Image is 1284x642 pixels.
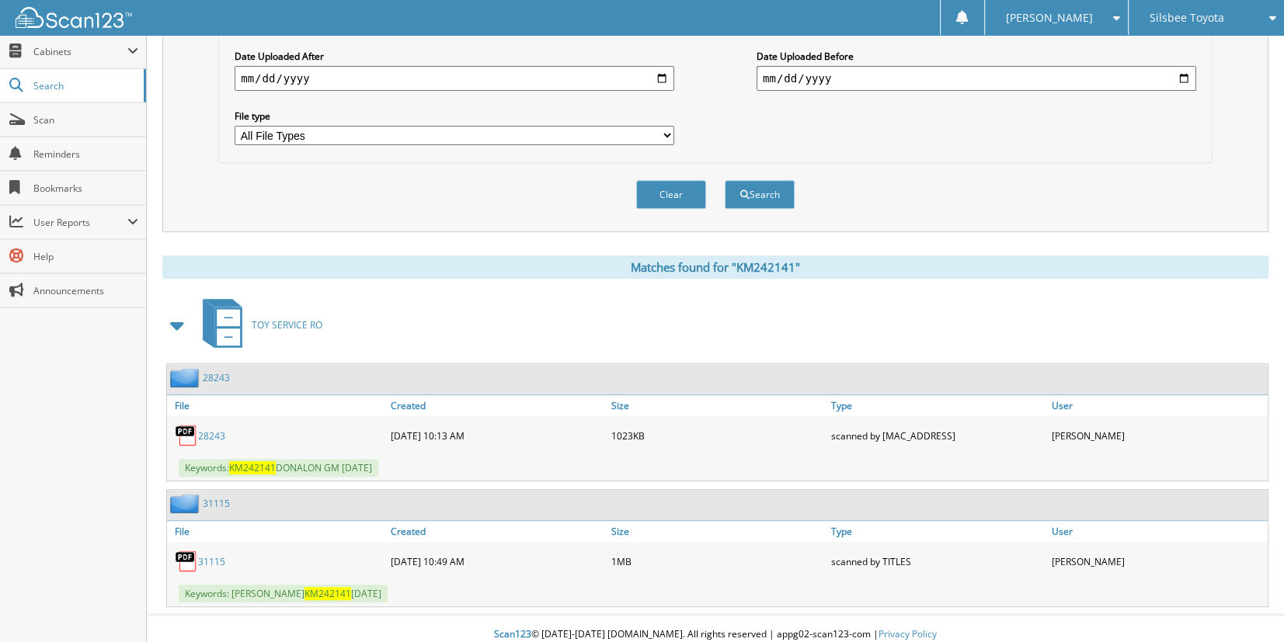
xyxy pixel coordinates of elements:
a: 31115 [198,555,225,568]
span: KM242141 [229,461,276,474]
a: Created [387,395,607,416]
label: Date Uploaded Before [757,50,1196,63]
a: 31115 [203,497,230,510]
a: 28243 [198,429,225,442]
span: User Reports [33,216,127,229]
img: folder2.png [170,494,203,513]
input: end [757,66,1196,91]
span: Announcements [33,284,138,297]
input: start [235,66,674,91]
div: 1023KB [607,420,827,451]
img: folder2.png [170,368,203,387]
iframe: Chat Widget [1206,567,1284,642]
span: TOY SERVICE RO [252,318,322,331]
span: Search [33,79,136,92]
a: Size [607,395,827,416]
a: Created [387,521,607,542]
a: Size [607,521,827,542]
img: PDF.png [175,424,198,447]
div: [PERSON_NAME] [1048,546,1268,577]
a: Type [827,521,1047,542]
span: Reminders [33,147,138,161]
span: Scan123 [494,627,531,640]
div: scanned by TITLES [827,546,1047,577]
div: 1MB [607,546,827,577]
div: scanned by [MAC_ADDRESS] [827,420,1047,451]
span: Cabinets [33,45,127,58]
span: Keywords: DONALON GM [DATE] [179,459,378,477]
a: User [1048,395,1268,416]
span: Keywords: [PERSON_NAME] [DATE] [179,585,388,602]
a: File [167,395,387,416]
a: File [167,521,387,542]
div: [DATE] 10:13 AM [387,420,607,451]
div: [DATE] 10:49 AM [387,546,607,577]
div: Matches found for "KM242141" [162,255,1268,279]
label: File type [235,109,674,123]
span: Help [33,250,138,263]
a: Privacy Policy [879,627,937,640]
label: Date Uploaded After [235,50,674,63]
a: User [1048,521,1268,542]
span: Bookmarks [33,182,138,195]
a: Type [827,395,1047,416]
span: Silsbee Toyota [1150,13,1224,23]
a: TOY SERVICE RO [193,294,322,356]
span: Scan [33,113,138,127]
a: 28243 [203,371,230,384]
button: Clear [636,180,706,209]
div: [PERSON_NAME] [1048,420,1268,451]
span: [PERSON_NAME] [1005,13,1092,23]
button: Search [725,180,795,209]
img: PDF.png [175,550,198,573]
img: scan123-logo-white.svg [16,7,132,28]
span: KM242141 [304,587,351,600]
